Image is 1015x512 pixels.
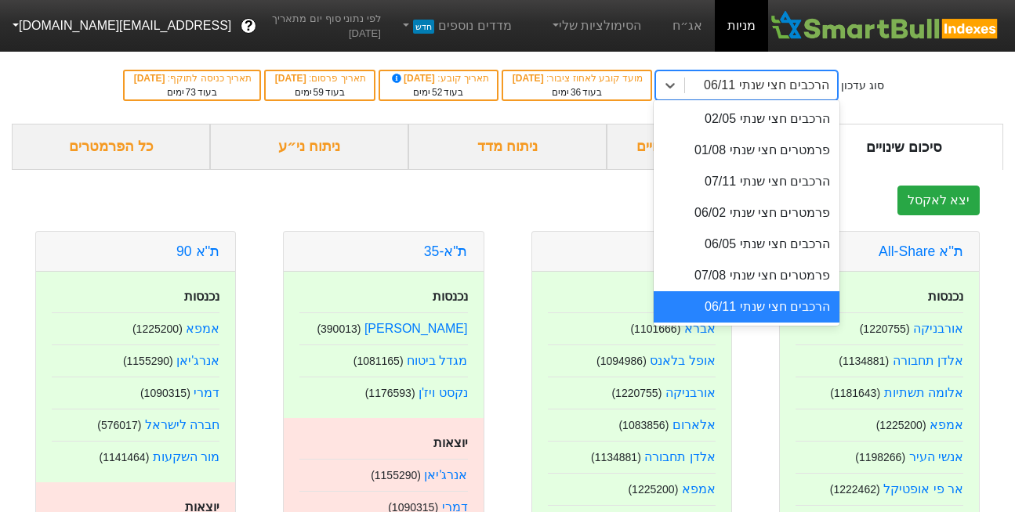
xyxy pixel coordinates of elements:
[591,451,641,463] small: ( 1134881 )
[704,76,829,95] div: הרכבים חצי שנתי 06/11
[513,73,546,84] span: [DATE]
[266,11,381,41] span: לפי נתוני סוף יום מתאריך [DATE]
[654,229,839,260] div: הרכבים חצי שנתי 06/05
[186,87,196,98] span: 73
[132,71,252,85] div: תאריך כניסה לתוקף :
[805,124,1003,170] div: סיכום שינויים
[97,419,141,431] small: ( 576017 )
[388,85,489,99] div: בעוד ימים
[571,87,581,98] span: 36
[654,135,839,166] div: פרמטרים חצי שנתי 01/08
[99,451,149,463] small: ( 1141464 )
[393,10,518,41] a: מדדים נוספיםחדש
[611,387,662,399] small: ( 1220755 )
[186,322,219,335] a: אמפא
[365,387,415,399] small: ( 1176593 )
[618,419,669,431] small: ( 1083856 )
[855,451,905,463] small: ( 1198266 )
[134,73,168,84] span: [DATE]
[413,20,434,34] span: חדש
[644,450,715,463] a: אלדן תחבורה
[424,243,468,259] a: ת"א-35
[913,322,963,335] a: אורבניקה
[140,387,190,399] small: ( 1090315 )
[860,323,910,335] small: ( 1220755 )
[928,290,963,303] strong: נכנסות
[930,418,963,431] a: אמפא
[132,323,183,335] small: ( 1225200 )
[630,323,680,335] small: ( 1101666 )
[897,186,980,215] button: יצא לאקסל
[432,87,442,98] span: 52
[424,468,467,481] a: אנרג'יאן
[371,469,421,481] small: ( 1155290 )
[317,323,361,335] small: ( 390013 )
[176,354,219,367] a: אנרג'יאן
[123,355,173,367] small: ( 1155290 )
[543,10,648,41] a: הסימולציות שלי
[408,124,607,170] div: ניתוח מדד
[654,197,839,229] div: פרמטרים חצי שנתי 06/02
[184,290,219,303] strong: נכנסות
[628,483,678,496] small: ( 1225200 )
[654,291,839,323] div: הרכבים חצי שנתי 06/11
[684,322,716,335] a: אברא
[176,243,219,259] a: ת''א 90
[274,85,366,99] div: בעוד ימים
[12,124,210,170] div: כל הפרמטרים
[433,290,468,303] strong: נכנסות
[654,103,839,135] div: הרכבים חצי שנתי 02/05
[665,386,716,399] a: אורבניקה
[274,71,366,85] div: תאריך פרסום :
[388,71,489,85] div: תאריך קובע :
[419,386,468,399] a: נקסט ויז'ן
[390,73,438,84] span: [DATE]
[909,450,963,463] a: אנשי העיר
[194,386,219,399] a: דמרי
[672,418,716,431] a: אלארום
[511,71,643,85] div: מועד קובע לאחוז ציבור :
[830,387,880,399] small: ( 1181643 )
[314,87,324,98] span: 59
[682,482,716,496] a: אמפא
[893,354,963,367] a: אלדן תחבורה
[210,124,408,170] div: ניתוח ני״ע
[145,418,219,431] a: חברה לישראל
[879,243,963,259] a: ת''א All-Share
[830,483,880,496] small: ( 1222462 )
[353,355,404,367] small: ( 1081165 )
[883,482,963,496] a: אר פי אופטיקל
[433,436,468,449] strong: יוצאות
[245,16,253,37] span: ?
[654,166,839,197] div: הרכבים חצי שנתי 07/11
[407,354,467,367] a: מגדל ביטוח
[596,355,647,367] small: ( 1094986 )
[839,355,889,367] small: ( 1134881 )
[841,78,884,94] div: סוג עדכון
[153,450,219,463] a: מור השקעות
[654,260,839,291] div: פרמטרים חצי שנתי 07/08
[650,354,715,367] a: אופל בלאנס
[364,322,468,335] a: [PERSON_NAME]
[607,124,805,170] div: ביקושים והיצעים צפויים
[511,85,643,99] div: בעוד ימים
[132,85,252,99] div: בעוד ימים
[275,73,309,84] span: [DATE]
[876,419,926,431] small: ( 1225200 )
[884,386,963,399] a: אלומה תשתיות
